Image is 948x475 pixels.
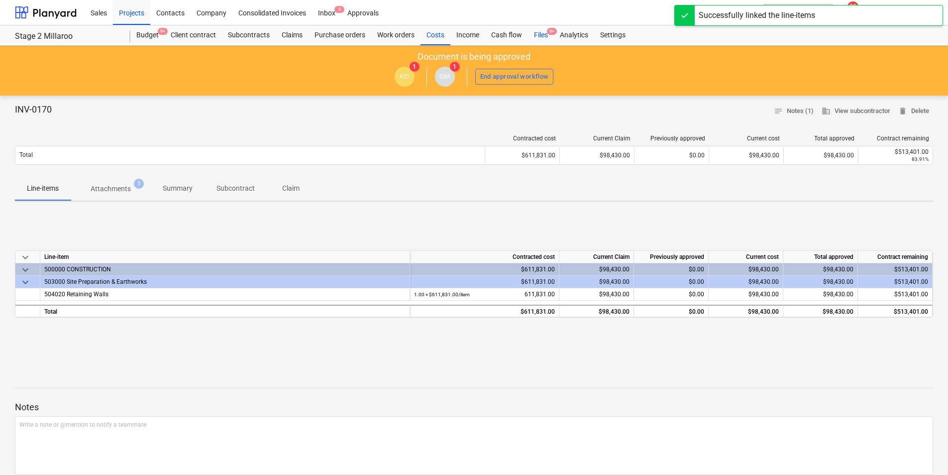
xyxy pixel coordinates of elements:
[858,263,933,276] div: $513,401.00
[862,148,929,155] div: $513,401.00
[410,62,420,72] span: 1
[898,106,929,117] span: Delete
[15,401,933,413] p: Notes
[774,107,783,116] span: notes
[410,305,559,317] div: $611,831.00
[44,291,108,298] span: 504020 Retaining Walls
[371,25,421,45] a: Work orders
[44,266,111,273] span: 500000 CONSTRUCTION
[334,6,344,13] span: 5
[163,183,193,194] p: Summary
[774,106,814,117] span: Notes (1)
[823,291,853,298] span: $98,430.00
[414,292,470,297] small: 1.00 × $611,831.00 / item
[713,135,780,142] div: Current cost
[15,31,118,42] div: Stage 2 Millaroo
[862,306,928,318] div: $513,401.00
[559,251,634,263] div: Current Claim
[485,147,559,163] div: $611,831.00
[783,305,858,317] div: $98,430.00
[475,69,554,85] button: End approval workflow
[276,25,309,45] a: Claims
[439,73,450,80] span: GM
[894,104,933,119] button: Delete
[421,25,450,45] a: Costs
[783,263,858,276] div: $98,430.00
[709,147,783,163] div: $98,430.00
[564,135,631,142] div: Current Claim
[559,263,634,276] div: $98,430.00
[450,25,485,45] a: Income
[410,263,559,276] div: $611,831.00
[709,276,783,288] div: $98,430.00
[709,263,783,276] div: $98,430.00
[858,251,933,263] div: Contract remaining
[410,276,559,288] div: $611,831.00
[418,51,530,63] p: Document is being approved
[91,184,131,194] p: Attachments
[559,305,634,317] div: $98,430.00
[912,156,929,162] small: 83.91%
[19,151,33,159] p: Total
[414,288,555,301] div: 611,831.00
[822,106,890,117] span: View subcontractor
[634,305,709,317] div: $0.00
[450,62,460,72] span: 1
[400,73,409,80] span: KO
[709,305,783,317] div: $98,430.00
[485,25,528,45] a: Cash flow
[554,25,594,45] a: Analytics
[783,251,858,263] div: Total approved
[783,276,858,288] div: $98,430.00
[130,25,165,45] div: Budget
[709,251,783,263] div: Current cost
[19,276,31,288] span: keyboard_arrow_down
[862,288,928,301] div: $513,401.00
[528,25,554,45] a: Files9+
[822,107,831,116] span: business
[818,104,894,119] button: View subcontractor
[134,179,144,189] span: 1
[158,28,168,35] span: 9+
[410,251,559,263] div: Contracted cost
[435,67,455,87] div: Geoff Morley
[634,251,709,263] div: Previously approved
[559,147,634,163] div: $98,430.00
[480,71,549,83] div: End approval workflow
[279,183,303,194] p: Claim
[216,183,255,194] p: Subcontract
[770,104,818,119] button: Notes (1)
[547,28,557,35] span: 9+
[40,305,410,317] div: Total
[634,288,709,301] div: $0.00
[40,251,410,263] div: Line-item
[489,135,556,142] div: Contracted cost
[634,263,709,276] div: $0.00
[788,135,854,142] div: Total approved
[528,25,554,45] div: Files
[222,25,276,45] a: Subcontracts
[858,276,933,288] div: $513,401.00
[27,183,59,194] p: Line-items
[44,278,147,285] span: 503000 Site Preparation & Earthworks
[862,135,929,142] div: Contract remaining
[699,9,815,21] div: Successfully linked the line-items
[709,288,783,301] div: $98,430.00
[309,25,371,45] a: Purchase orders
[898,107,907,116] span: delete
[594,25,632,45] a: Settings
[783,147,858,163] div: $98,430.00
[634,276,709,288] div: $0.00
[559,288,634,301] div: $98,430.00
[130,25,165,45] a: Budget9+
[165,25,222,45] a: Client contract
